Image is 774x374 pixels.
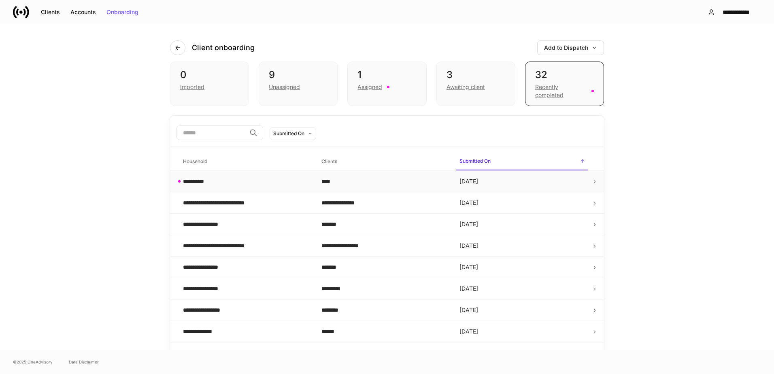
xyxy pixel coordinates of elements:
button: Add to Dispatch [537,40,604,55]
h6: Submitted On [459,157,491,165]
div: Recently completed [535,83,587,99]
button: Accounts [65,6,101,19]
div: 32Recently completed [525,62,604,106]
a: Data Disclaimer [69,359,99,365]
div: 32 [535,68,594,81]
div: 9Unassigned [259,62,338,106]
div: Clients [41,9,60,15]
td: [DATE] [453,192,591,214]
span: Household [180,153,312,170]
span: © 2025 OneAdvisory [13,359,53,365]
div: 0 [180,68,239,81]
td: [DATE] [453,214,591,235]
div: 1 [357,68,416,81]
td: [DATE] [453,321,591,342]
h6: Clients [321,157,337,165]
div: Imported [180,83,204,91]
span: Clients [318,153,450,170]
button: Clients [36,6,65,19]
div: Accounts [70,9,96,15]
button: Onboarding [101,6,144,19]
div: Assigned [357,83,382,91]
div: Awaiting client [447,83,485,91]
div: 0Imported [170,62,249,106]
div: Unassigned [269,83,300,91]
td: [DATE] [453,235,591,257]
td: [DATE] [453,342,591,364]
h6: Household [183,157,207,165]
div: 9 [269,68,327,81]
td: [DATE] [453,278,591,300]
div: 3 [447,68,505,81]
div: 1Assigned [347,62,426,106]
td: [DATE] [453,300,591,321]
div: Submitted On [273,130,304,137]
td: [DATE] [453,257,591,278]
h4: Client onboarding [192,43,255,53]
button: Submitted On [270,127,316,140]
div: Add to Dispatch [544,45,597,51]
span: Submitted On [456,153,588,170]
div: 3Awaiting client [436,62,515,106]
div: Onboarding [106,9,138,15]
td: [DATE] [453,171,591,192]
